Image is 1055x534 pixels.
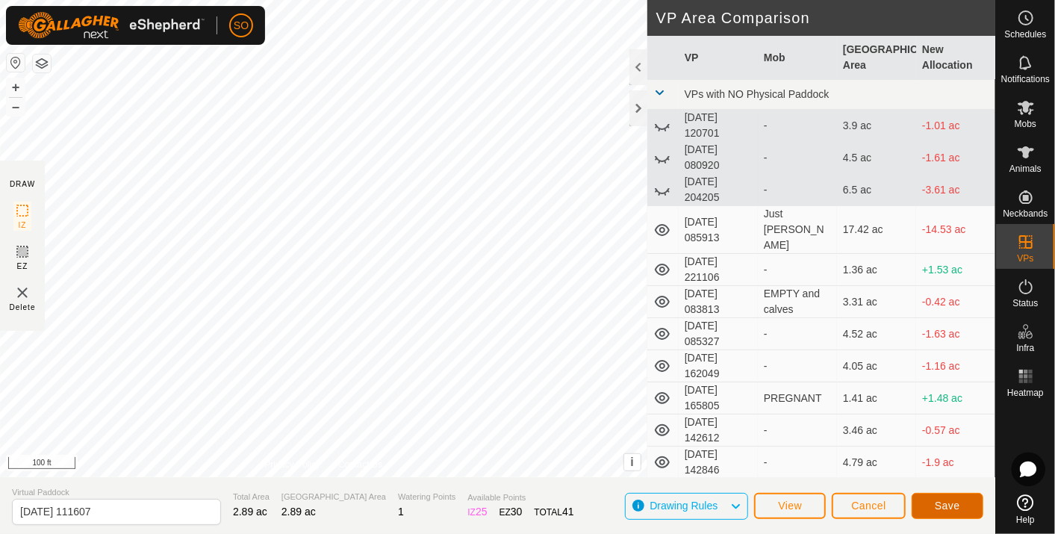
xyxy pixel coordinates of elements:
button: i [624,454,641,471]
div: - [764,262,831,278]
td: [DATE] 085327 [679,318,758,350]
span: [GEOGRAPHIC_DATA] Area [281,491,386,503]
button: Reset Map [7,54,25,72]
td: [DATE] 142846 [679,447,758,479]
button: – [7,98,25,116]
td: [DATE] 165805 [679,382,758,415]
div: IZ [467,504,487,520]
div: Just [PERSON_NAME] [764,206,831,253]
td: -1.16 ac [916,350,995,382]
td: 3.31 ac [837,286,916,318]
img: VP [13,284,31,302]
button: View [754,493,826,519]
span: Drawing Rules [650,500,718,512]
span: i [630,456,633,468]
span: Mobs [1015,119,1036,128]
td: 4.5 ac [837,142,916,174]
span: Total Area [233,491,270,503]
button: Save [912,493,983,519]
div: PREGNANT [764,391,831,406]
span: Schedules [1004,30,1046,39]
td: +1.48 ac [916,382,995,415]
div: TOTAL [535,504,574,520]
td: [DATE] 204205 [679,174,758,206]
button: Cancel [832,493,906,519]
span: Available Points [467,491,573,504]
td: -1.63 ac [916,318,995,350]
span: Notifications [1001,75,1050,84]
span: Animals [1009,164,1042,173]
span: 2.89 ac [233,506,267,518]
td: -3.61 ac [916,174,995,206]
span: Watering Points [398,491,455,503]
span: 25 [476,506,488,518]
div: - [764,455,831,471]
div: - [764,358,831,374]
td: [DATE] 142612 [679,415,758,447]
td: [DATE] 162049 [679,350,758,382]
div: - [764,150,831,166]
img: Gallagher Logo [18,12,205,39]
td: 3.46 ac [837,415,916,447]
div: EZ [500,504,523,520]
td: 3.9 ac [837,110,916,142]
td: [DATE] 080920 [679,142,758,174]
div: - [764,423,831,438]
td: -0.42 ac [916,286,995,318]
td: -1.01 ac [916,110,995,142]
a: Privacy Policy [264,458,320,471]
span: Infra [1016,344,1034,353]
span: 2.89 ac [281,506,316,518]
td: 6.5 ac [837,174,916,206]
td: [DATE] 221106 [679,254,758,286]
span: View [778,500,802,512]
h2: VP Area Comparison [656,9,995,27]
span: 1 [398,506,404,518]
button: + [7,78,25,96]
div: - [764,182,831,198]
div: DRAW [10,178,35,190]
span: Cancel [851,500,886,512]
th: New Allocation [916,36,995,80]
span: SO [234,18,249,34]
span: Heatmap [1007,388,1044,397]
span: 30 [511,506,523,518]
th: Mob [758,36,837,80]
span: VPs [1017,254,1033,263]
td: -1.9 ac [916,447,995,479]
td: 1.41 ac [837,382,916,415]
span: Delete [10,302,36,313]
td: [DATE] 120701 [679,110,758,142]
span: Save [935,500,960,512]
span: Status [1012,299,1038,308]
td: 4.05 ac [837,350,916,382]
th: VP [679,36,758,80]
td: +1.53 ac [916,254,995,286]
div: - [764,326,831,342]
span: VPs with NO Physical Paddock [685,88,830,100]
span: IZ [19,220,27,231]
div: - [764,118,831,134]
td: -14.53 ac [916,206,995,254]
span: Help [1016,515,1035,524]
td: 4.52 ac [837,318,916,350]
th: [GEOGRAPHIC_DATA] Area [837,36,916,80]
td: 17.42 ac [837,206,916,254]
td: 4.79 ac [837,447,916,479]
td: 1.36 ac [837,254,916,286]
span: EZ [17,261,28,272]
span: Neckbands [1003,209,1048,218]
a: Contact Us [338,458,382,471]
td: -0.57 ac [916,415,995,447]
span: 41 [562,506,574,518]
td: [DATE] 085913 [679,206,758,254]
span: Virtual Paddock [12,486,221,499]
a: Help [996,488,1055,530]
td: -1.61 ac [916,142,995,174]
div: EMPTY and calves [764,286,831,317]
td: [DATE] 083813 [679,286,758,318]
button: Map Layers [33,55,51,72]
